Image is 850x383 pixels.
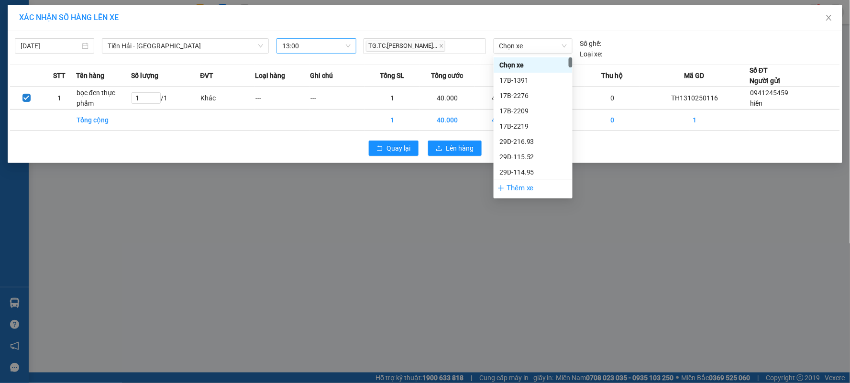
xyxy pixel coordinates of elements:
[200,70,214,81] span: ĐVT
[76,70,104,81] span: Tên hàng
[428,141,482,156] button: uploadLên hàng
[530,109,585,131] td: 0
[498,70,507,81] span: CR
[475,87,530,109] td: 40.000
[255,70,285,81] span: Loại hàng
[601,70,623,81] span: Thu hộ
[53,70,66,81] span: STT
[282,39,350,53] span: 13:00
[750,89,788,97] span: 0941245459
[553,70,562,81] span: CC
[816,5,842,32] button: Close
[420,87,475,109] td: 40.000
[580,49,603,59] span: Loại xe:
[436,145,442,153] span: upload
[580,38,602,49] span: Số ghế:
[439,44,444,48] span: close
[19,13,119,22] span: XÁC NHẬN SỐ HÀNG LÊN XE
[108,39,263,53] span: Tiền Hải - Thái Bình
[89,35,400,47] li: Hotline: 1900 3383, ĐT/Zalo : 0862837383
[640,87,750,109] td: TH1310250116
[131,70,158,81] span: Số lượng
[89,23,400,35] li: 237 [PERSON_NAME] , [GEOGRAPHIC_DATA]
[431,70,464,81] span: Tổng cước
[365,109,420,131] td: 1
[825,14,833,22] span: close
[446,143,474,153] span: Lên hàng
[255,87,310,109] td: ---
[380,70,405,81] span: Tổng SL
[684,70,705,81] span: Mã GD
[310,70,333,81] span: Ghi chú
[530,87,585,109] td: 0
[365,87,420,109] td: 1
[76,87,131,109] td: bọc đen thực phẩm
[640,109,750,131] td: 1
[585,109,640,131] td: 0
[750,65,780,86] div: Số ĐT Người gửi
[12,12,60,60] img: logo.jpg
[21,41,80,51] input: 13/10/2025
[369,141,419,156] button: rollbackQuay lại
[387,143,411,153] span: Quay lại
[750,99,762,107] span: hiền
[43,87,76,109] td: 1
[76,109,131,131] td: Tổng cộng
[366,41,445,52] span: TG.TC.[PERSON_NAME]...
[310,87,365,109] td: ---
[499,39,567,53] span: Chọn xe
[585,87,640,109] td: 0
[420,109,475,131] td: 40.000
[200,87,255,109] td: Khác
[475,109,530,131] td: 40.000
[258,43,264,49] span: down
[376,145,383,153] span: rollback
[131,87,200,109] td: / 1
[12,69,143,101] b: GỬI : VP [GEOGRAPHIC_DATA]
